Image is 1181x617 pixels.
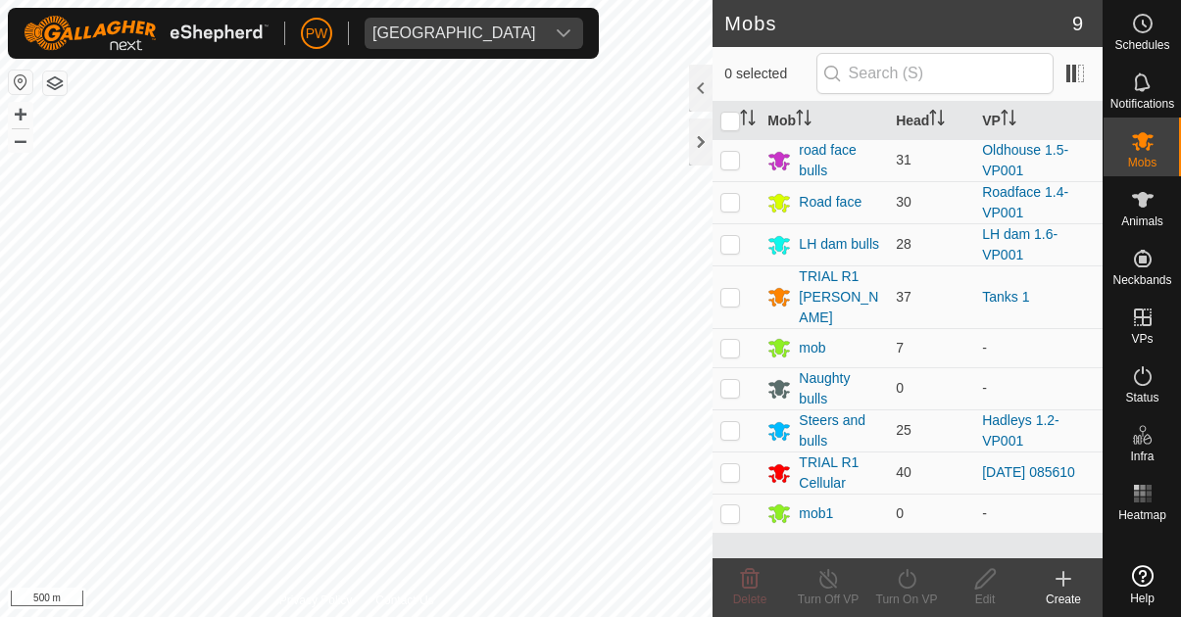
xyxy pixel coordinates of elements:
[733,593,767,606] span: Delete
[372,25,536,41] div: [GEOGRAPHIC_DATA]
[896,380,904,396] span: 0
[1112,274,1171,286] span: Neckbands
[896,194,911,210] span: 30
[740,113,756,128] p-sorticon: Activate to sort
[799,140,880,181] div: road face bulls
[799,338,825,358] div: mob
[24,16,269,51] img: Gallagher Logo
[799,368,880,409] div: Naughty bulls
[982,142,1068,178] a: Oldhouse 1.5-VP001
[760,102,888,140] th: Mob
[789,591,867,608] div: Turn Off VP
[974,367,1103,409] td: -
[896,289,911,305] span: 37
[974,328,1103,367] td: -
[1128,157,1156,168] span: Mobs
[888,102,974,140] th: Head
[896,236,911,252] span: 28
[1001,113,1016,128] p-sorticon: Activate to sort
[799,192,861,213] div: Road face
[974,494,1103,533] td: -
[1110,98,1174,110] span: Notifications
[9,71,32,94] button: Reset Map
[799,452,880,494] div: TRIAL R1 Cellular
[375,592,433,609] a: Contact Us
[799,234,879,255] div: LH dam bulls
[982,464,1075,480] a: [DATE] 085610
[1130,451,1154,462] span: Infra
[896,464,911,480] span: 40
[896,422,911,438] span: 25
[9,103,32,126] button: +
[946,591,1024,608] div: Edit
[929,113,945,128] p-sorticon: Activate to sort
[796,113,812,128] p-sorticon: Activate to sort
[974,102,1103,140] th: VP
[799,410,880,451] div: Steers and bulls
[724,64,815,84] span: 0 selected
[279,592,353,609] a: Privacy Policy
[1130,593,1155,604] span: Help
[43,71,67,95] button: Map Layers
[1131,333,1153,345] span: VPs
[306,24,328,44] span: PW
[982,412,1059,449] a: Hadleys 1.2-VP001
[1024,591,1103,608] div: Create
[724,12,1072,35] h2: Mobs
[1072,9,1083,38] span: 9
[896,340,904,356] span: 7
[799,503,833,524] div: mob1
[982,226,1058,262] a: LH dam 1.6-VP001
[1121,215,1163,227] span: Animals
[365,18,544,49] span: Kawhia Farm
[1104,557,1181,612] a: Help
[867,591,946,608] div: Turn On VP
[896,505,904,521] span: 0
[799,266,880,328] div: TRIAL R1 [PERSON_NAME]
[1118,509,1166,521] span: Heatmap
[896,152,911,167] span: 31
[1125,392,1158,403] span: Status
[9,128,32,152] button: –
[544,18,583,49] div: dropdown trigger
[982,184,1068,220] a: Roadface 1.4-VP001
[816,53,1054,94] input: Search (S)
[982,289,1029,305] a: Tanks 1
[1114,39,1169,51] span: Schedules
